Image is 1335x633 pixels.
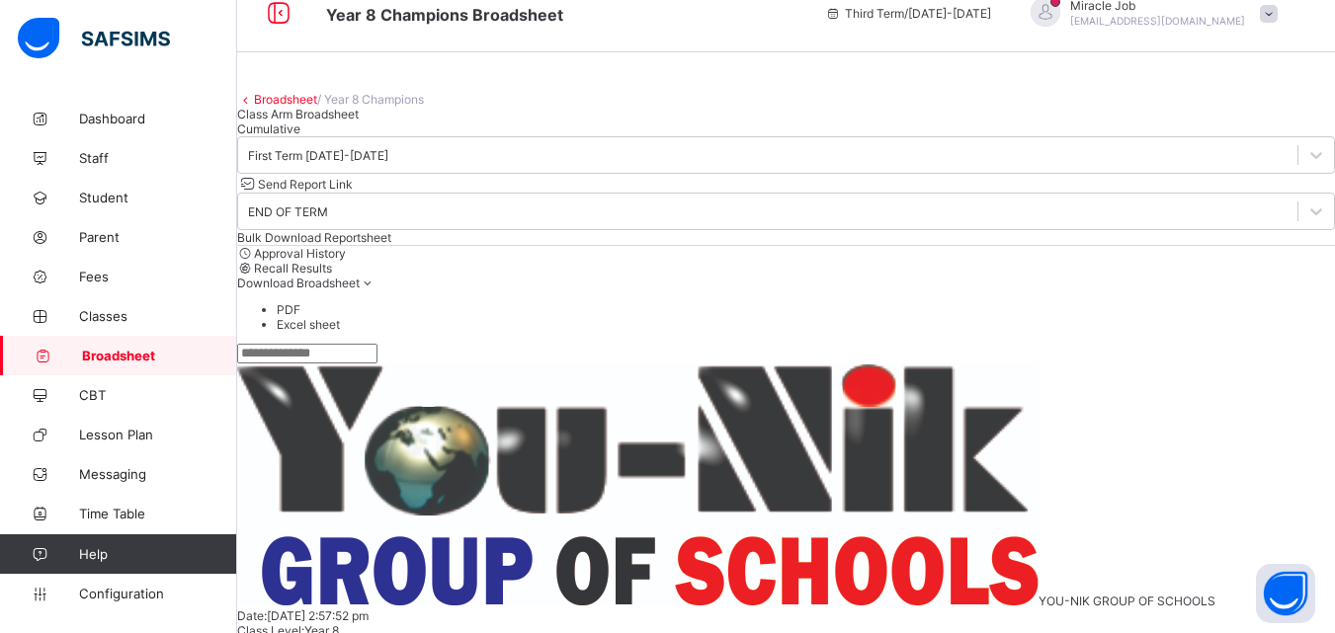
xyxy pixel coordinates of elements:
[267,608,369,623] span: [DATE] 2:57:52 pm
[237,121,300,136] span: Cumulative
[258,177,353,192] span: Send Report Link
[1070,15,1245,27] span: [EMAIL_ADDRESS][DOMAIN_NAME]
[277,302,1335,317] li: dropdown-list-item-text-0
[79,427,237,442] span: Lesson Plan
[79,150,237,166] span: Staff
[237,230,391,245] span: Bulk Download Reportsheet
[79,111,237,126] span: Dashboard
[1039,593,1215,608] span: YOU-NIK GROUP OF SCHOOLS
[79,190,237,205] span: Student
[254,92,317,107] a: Broadsheet
[79,546,236,562] span: Help
[79,506,237,521] span: Time Table
[18,18,170,59] img: safsims
[277,317,1335,332] li: dropdown-list-item-text-1
[79,466,237,482] span: Messaging
[237,107,359,121] span: Class Arm Broadsheet
[82,348,237,363] span: Broadsheet
[79,229,237,245] span: Parent
[825,6,991,21] span: session/term information
[237,363,1039,605] img: younik.png
[254,261,332,276] span: Recall Results
[79,269,237,284] span: Fees
[248,204,328,219] div: END OF TERM
[79,308,237,324] span: Classes
[1256,564,1315,623] button: Open asap
[254,246,346,261] span: Approval History
[248,148,388,163] div: First Term [DATE]-[DATE]
[317,92,424,107] span: / Year 8 Champions
[326,5,563,25] span: Class Arm Broadsheet
[237,608,267,623] span: Date:
[79,586,236,601] span: Configuration
[237,276,360,290] span: Download Broadsheet
[79,387,237,403] span: CBT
